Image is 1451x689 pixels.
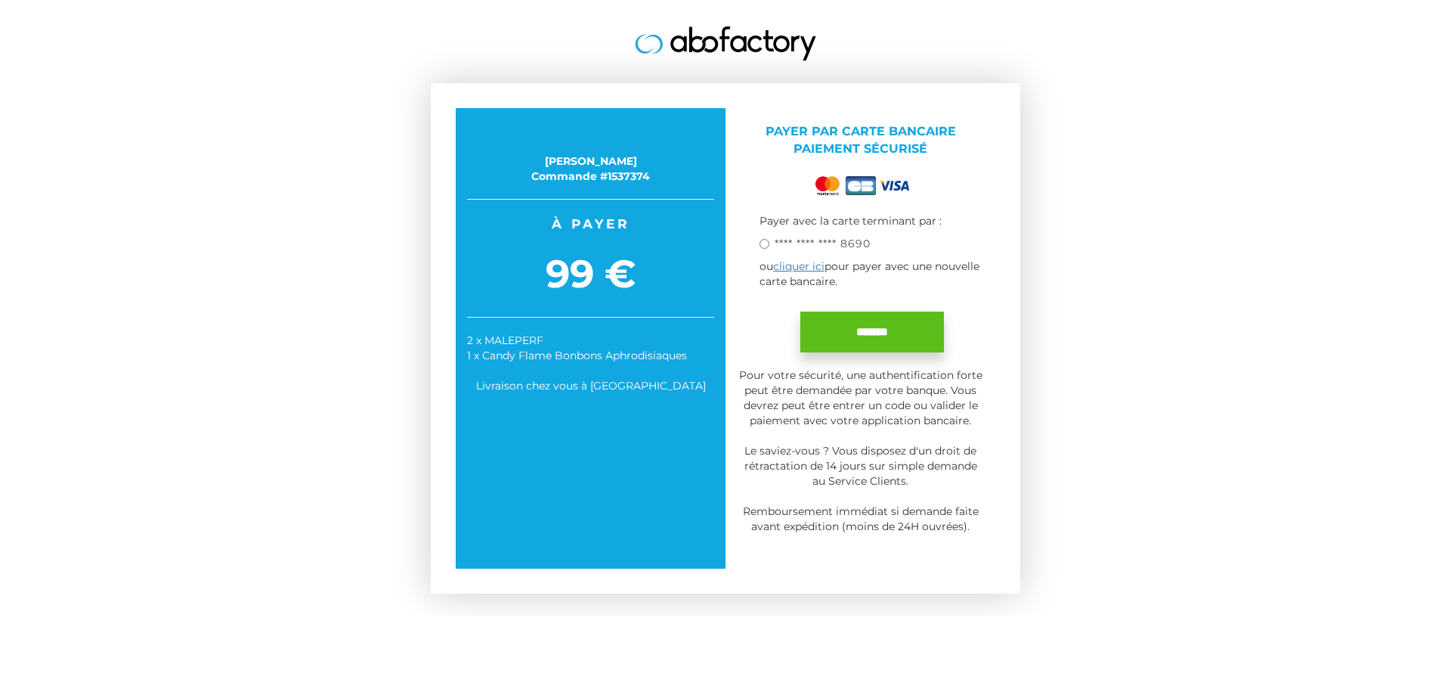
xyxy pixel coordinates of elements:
a: cliquer ici [773,259,825,273]
img: visa.png [879,181,909,191]
div: Commande #1537374 [467,169,714,184]
div: 2 x MALEPERF 1 x Candy Flame Bonbons Aphrodisiaques [467,333,714,363]
p: ou pour payer avec une nouvelle carte bancaire. [760,259,984,289]
span: À payer [467,215,714,233]
p: Pour votre sécurité, une authentification forte peut être demandée par votre banque. Vous devrez ... [737,368,984,534]
span: Paiement sécurisé [794,141,927,156]
p: Payer par Carte bancaire [737,123,984,158]
img: cb.png [846,176,876,195]
p: Payer avec la carte terminant par : [760,213,984,228]
div: Livraison chez vous à [GEOGRAPHIC_DATA] [467,378,714,393]
img: logo.jpg [635,26,816,61]
img: mastercard.png [812,173,843,198]
div: [PERSON_NAME] [467,154,714,169]
span: 99 € [467,247,714,302]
